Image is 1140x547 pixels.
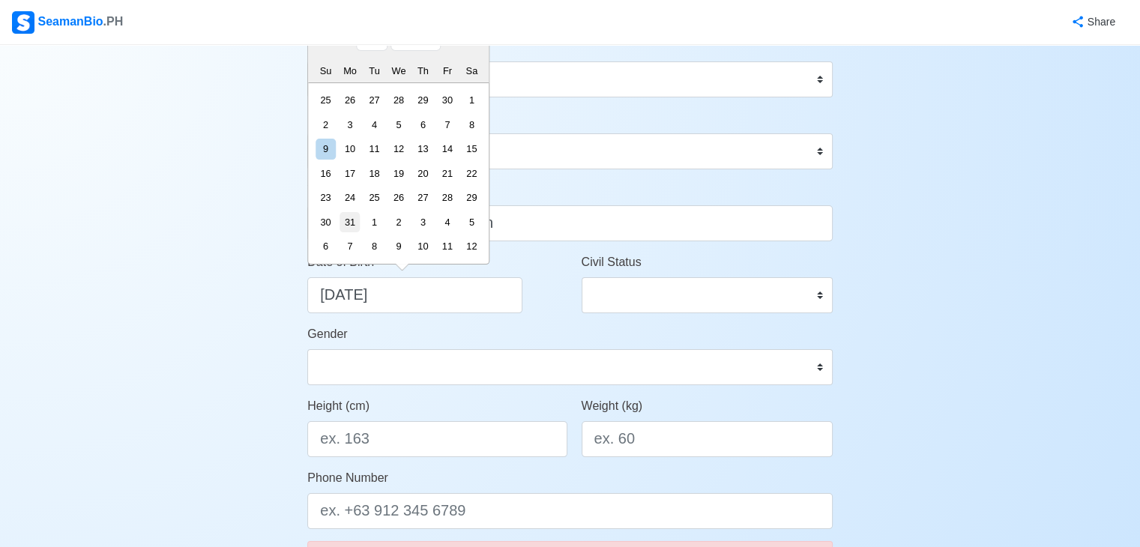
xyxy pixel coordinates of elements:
div: Choose Friday, November 4th, 1994 [437,212,457,232]
div: Choose Saturday, November 12th, 1994 [462,236,482,256]
div: Mo [340,61,360,81]
div: Choose Sunday, September 25th, 1994 [316,90,336,110]
div: Choose Friday, October 7th, 1994 [437,115,457,135]
div: Choose Wednesday, October 26th, 1994 [388,187,408,208]
div: Sa [462,61,482,81]
div: Choose Saturday, October 22nd, 1994 [462,163,482,184]
div: Choose Wednesday, November 9th, 1994 [388,236,408,256]
div: Choose Tuesday, September 27th, 1994 [364,90,384,110]
input: ex. 163 [307,421,567,457]
div: Choose Thursday, October 13th, 1994 [413,139,433,159]
div: Choose Sunday, October 16th, 1994 [316,163,336,184]
div: Choose Wednesday, October 5th, 1994 [388,115,408,135]
div: Choose Tuesday, October 11th, 1994 [364,139,384,159]
div: Choose Sunday, November 6th, 1994 [316,236,336,256]
div: Choose Tuesday, October 18th, 1994 [364,163,384,184]
div: Choose Thursday, October 27th, 1994 [413,187,433,208]
div: Choose Thursday, September 29th, 1994 [413,90,433,110]
div: month 1994-10 [313,88,484,259]
div: Choose Friday, October 21st, 1994 [437,163,457,184]
div: Fr [437,61,457,81]
input: Type your name [307,205,833,241]
div: Choose Thursday, November 10th, 1994 [413,236,433,256]
div: SeamanBio [12,11,123,34]
div: Choose Wednesday, October 12th, 1994 [388,139,408,159]
div: Choose Thursday, October 6th, 1994 [413,115,433,135]
div: Choose Wednesday, September 28th, 1994 [388,90,408,110]
div: Choose Thursday, October 20th, 1994 [413,163,433,184]
div: Choose Saturday, October 29th, 1994 [462,187,482,208]
input: ex. 60 [582,421,833,457]
span: .PH [103,15,124,28]
div: Choose Monday, October 10th, 1994 [340,139,360,159]
div: Tu [364,61,384,81]
div: Choose Monday, October 17th, 1994 [340,163,360,184]
div: Choose Sunday, October 23rd, 1994 [316,187,336,208]
div: Choose Friday, September 30th, 1994 [437,90,457,110]
div: Choose Monday, October 3rd, 1994 [340,115,360,135]
span: Height (cm) [307,399,370,412]
div: Choose Wednesday, November 2nd, 1994 [388,212,408,232]
div: Choose Tuesday, October 25th, 1994 [364,187,384,208]
input: ex. +63 912 345 6789 [307,493,833,529]
div: Choose Friday, October 14th, 1994 [437,139,457,159]
button: Share [1056,7,1128,37]
div: Su [316,61,336,81]
div: Choose Friday, October 28th, 1994 [437,187,457,208]
div: Choose Tuesday, October 4th, 1994 [364,115,384,135]
div: Th [413,61,433,81]
div: Choose Tuesday, November 8th, 1994 [364,236,384,256]
div: Choose Saturday, October 1st, 1994 [462,90,482,110]
label: Gender [307,325,347,343]
div: Choose Sunday, October 30th, 1994 [316,212,336,232]
span: Weight (kg) [582,399,643,412]
div: Choose Saturday, October 8th, 1994 [462,115,482,135]
div: Choose Thursday, November 3rd, 1994 [413,212,433,232]
div: Choose Sunday, October 2nd, 1994 [316,115,336,135]
label: Civil Status [582,253,642,271]
div: Choose Monday, November 7th, 1994 [340,236,360,256]
div: Choose Monday, October 24th, 1994 [340,187,360,208]
div: Choose Monday, October 31st, 1994 [340,212,360,232]
div: Choose Monday, September 26th, 1994 [340,90,360,110]
img: Logo [12,11,34,34]
div: Choose Sunday, October 9th, 1994 [316,139,336,159]
div: Choose Friday, November 11th, 1994 [437,236,457,256]
div: Choose Tuesday, November 1st, 1994 [364,212,384,232]
div: Choose Saturday, November 5th, 1994 [462,212,482,232]
div: Choose Wednesday, October 19th, 1994 [388,163,408,184]
span: Phone Number [307,471,388,484]
div: Choose Saturday, October 15th, 1994 [462,139,482,159]
div: We [388,61,408,81]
